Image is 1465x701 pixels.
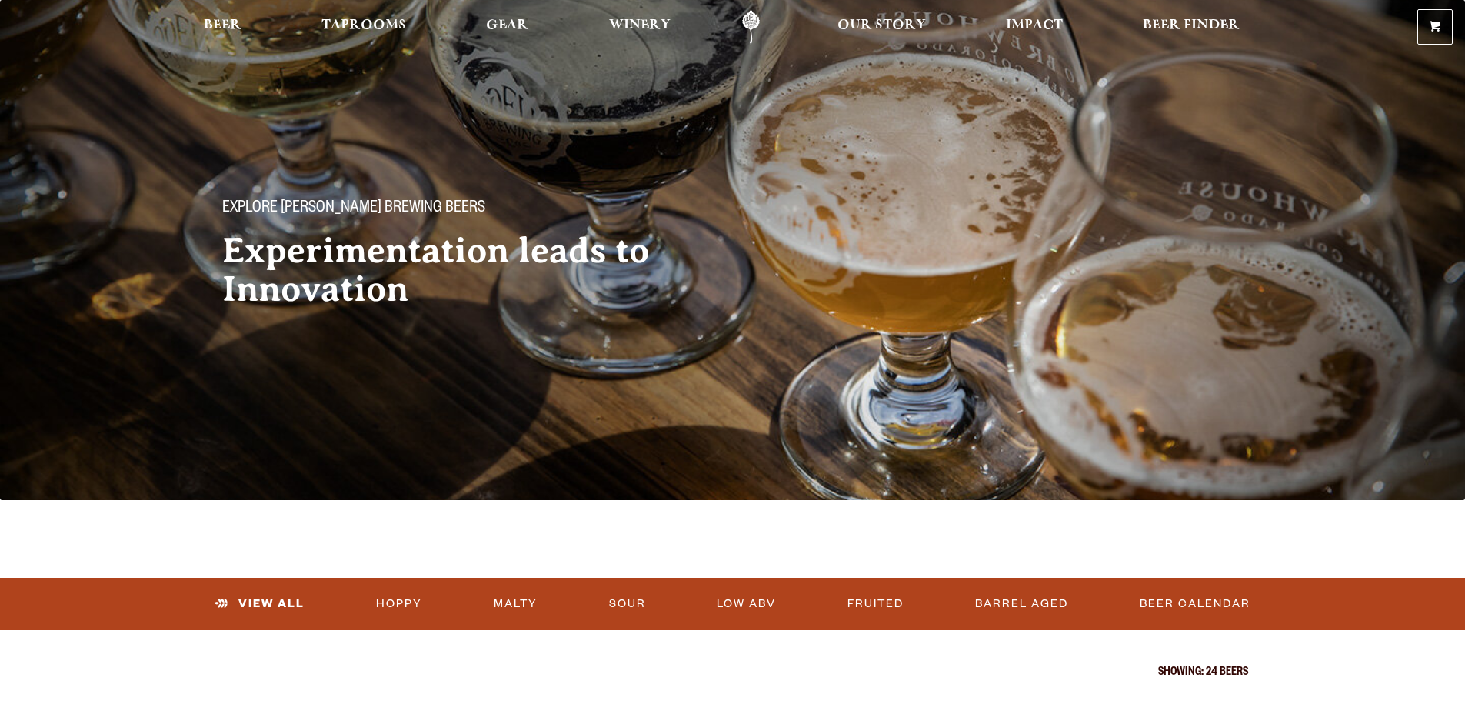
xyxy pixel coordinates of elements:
[488,586,544,622] a: Malty
[311,10,416,45] a: Taprooms
[603,586,652,622] a: Sour
[1134,586,1257,622] a: Beer Calendar
[609,19,671,32] span: Winery
[599,10,681,45] a: Winery
[218,667,1248,679] p: Showing: 24 Beers
[486,19,528,32] span: Gear
[476,10,538,45] a: Gear
[208,586,311,622] a: View All
[1006,19,1063,32] span: Impact
[722,10,780,45] a: Odell Home
[837,19,926,32] span: Our Story
[222,199,485,219] span: Explore [PERSON_NAME] Brewing Beers
[370,586,428,622] a: Hoppy
[996,10,1073,45] a: Impact
[841,586,910,622] a: Fruited
[1133,10,1250,45] a: Beer Finder
[827,10,936,45] a: Our Story
[969,586,1074,622] a: Barrel Aged
[222,232,702,309] h2: Experimentation leads to Innovation
[194,10,251,45] a: Beer
[321,19,406,32] span: Taprooms
[711,586,782,622] a: Low ABV
[204,19,241,32] span: Beer
[1143,19,1240,32] span: Beer Finder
